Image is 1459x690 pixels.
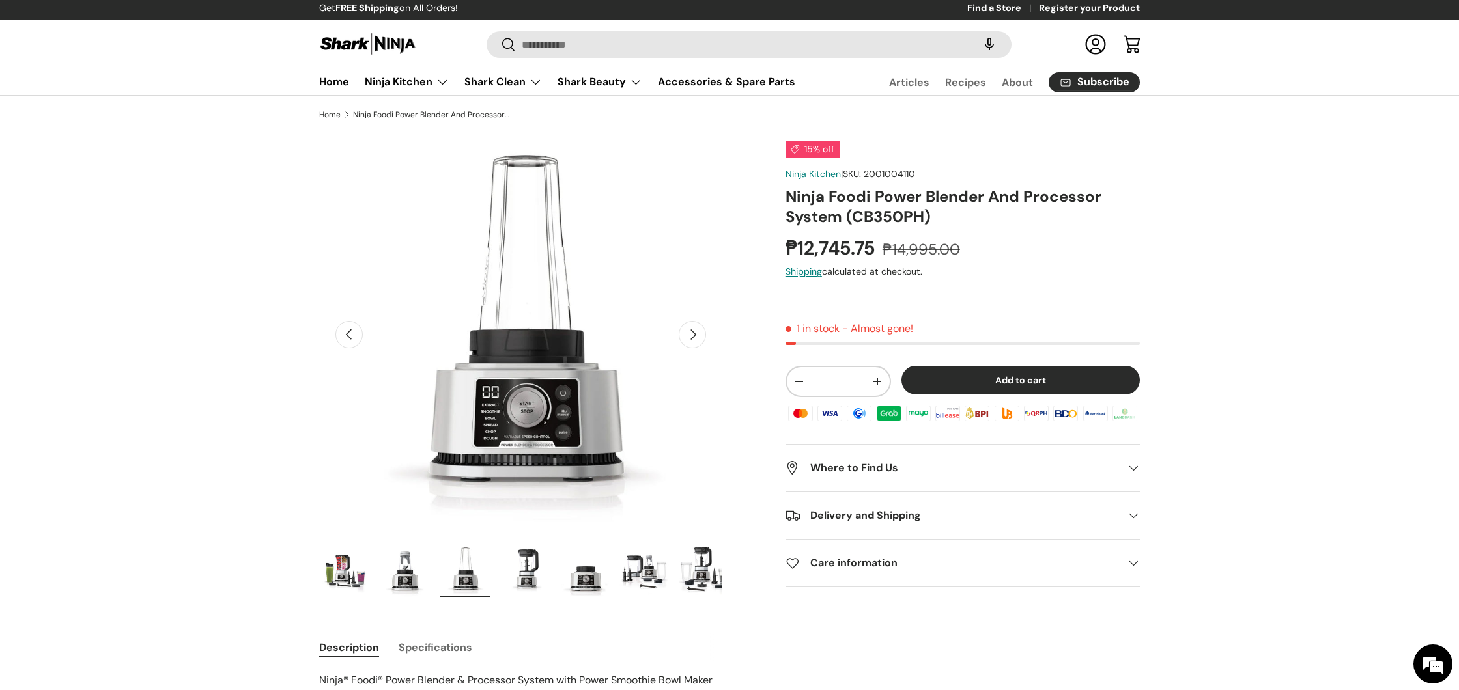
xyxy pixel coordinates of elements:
[845,404,873,423] img: gcash
[1002,70,1033,95] a: About
[883,240,960,259] s: ₱14,995.00
[889,70,929,95] a: Articles
[399,633,472,662] button: Specifications
[815,404,844,423] img: visa
[786,460,1119,476] h2: Where to Find Us
[967,1,1039,16] a: Find a Store
[786,236,878,260] strong: ₱12,745.75
[1111,404,1139,423] img: landbank
[786,508,1119,523] h2: Delivery and Shipping
[841,168,915,180] span: |
[786,265,1140,279] div: calculated at checkout.
[560,545,610,597] img: Ninja Foodi Power Blender And Processor System (CB350PH)
[319,69,349,94] a: Home
[1039,1,1140,16] a: Register your Product
[320,545,371,597] img: ninja-foodi-power-blender-and-processor-system-full-view-with-sample-contents-sharkninja-philippines
[786,492,1140,539] summary: Delivery and Shipping
[786,322,840,335] span: 1 in stock
[904,404,933,423] img: maya
[875,404,903,423] img: grabpay
[786,266,822,277] a: Shipping
[786,404,815,423] img: master
[1049,72,1140,92] a: Subscribe
[933,404,962,423] img: billease
[786,445,1140,491] summary: Where to Find Us
[319,31,417,57] img: Shark Ninja Philippines
[357,69,457,95] summary: Ninja Kitchen
[619,545,670,597] img: Ninja Foodi Power Blender And Processor System (CB350PH)
[945,70,986,95] a: Recipes
[319,133,722,601] media-gallery: Gallery Viewer
[901,366,1140,395] button: Add to cart
[658,69,795,94] a: Accessories & Spare Parts
[380,545,431,597] img: Ninja Foodi Power Blender And Processor System (CB350PH)
[335,2,399,14] strong: FREE Shipping
[319,111,341,118] a: Home
[843,168,861,180] span: SKU:
[858,69,1140,95] nav: Secondary
[679,545,730,597] img: Ninja Foodi Power Blender And Processor System (CB350PH)
[1077,77,1129,87] span: Subscribe
[969,30,1010,59] speech-search-button: Search by voice
[864,168,915,180] span: 2001004110
[440,545,490,597] img: Ninja Foodi Power Blender And Processor System (CB350PH)
[786,540,1140,586] summary: Care information
[353,111,509,118] a: Ninja Foodi Power Blender And Processor System (CB350PH)
[786,186,1140,227] h1: Ninja Foodi Power Blender And Processor System (CB350PH)
[786,168,841,180] a: Ninja Kitchen
[500,545,550,597] img: Ninja Foodi Power Blender And Processor System (CB350PH)
[319,69,795,95] nav: Primary
[319,1,458,16] p: Get on All Orders!
[963,404,991,423] img: bpi
[319,633,379,662] button: Description
[842,322,913,335] p: - Almost gone!
[550,69,650,95] summary: Shark Beauty
[786,141,840,158] span: 15% off
[1081,404,1109,423] img: metrobank
[786,555,1119,571] h2: Care information
[1051,404,1080,423] img: bdo
[1022,404,1051,423] img: qrph
[993,404,1021,423] img: ubp
[319,109,754,120] nav: Breadcrumbs
[457,69,550,95] summary: Shark Clean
